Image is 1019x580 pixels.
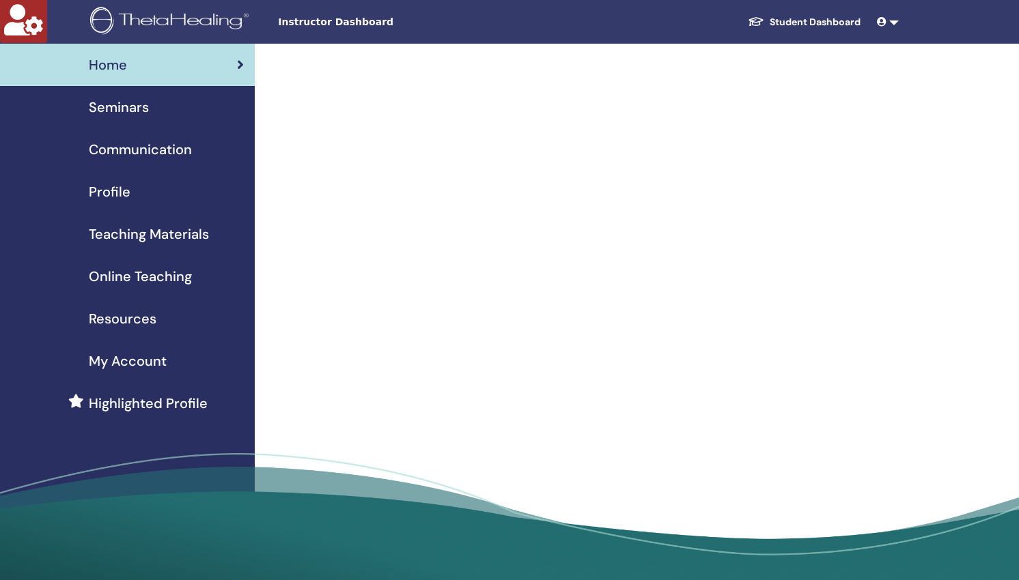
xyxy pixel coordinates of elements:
[89,266,192,287] span: Online Teaching
[89,55,127,75] span: Home
[748,16,764,27] img: graduation-cap-white.svg
[89,308,156,329] span: Resources
[89,393,208,414] span: Highlighted Profile
[89,224,209,244] span: Teaching Materials
[737,10,871,35] a: Student Dashboard
[278,15,483,29] span: Instructor Dashboard
[89,139,192,160] span: Communication
[89,351,167,371] span: My Account
[89,182,130,202] span: Profile
[90,7,253,38] img: logo.png
[89,97,149,117] span: Seminars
